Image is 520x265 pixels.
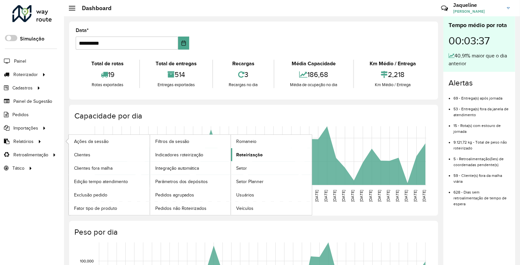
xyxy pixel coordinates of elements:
[69,162,150,175] a: Clientes fora malha
[13,138,34,145] span: Relatórios
[236,178,264,185] span: Setor Planner
[69,175,150,188] a: Edição tempo atendimento
[69,188,150,201] a: Exclusão pedido
[453,151,510,168] li: 5 - Retroalimentação(ões) de coordenadas pendente(s)
[324,190,328,202] text: [DATE]
[377,190,381,202] text: [DATE]
[155,138,190,145] span: Filtros da sessão
[178,37,189,50] button: Choose Date
[69,202,150,215] a: Fator tipo de produto
[453,168,510,184] li: 59 - Cliente(s) fora da malha viária
[236,151,263,158] span: Roteirização
[155,165,199,172] span: Integração automática
[356,68,430,82] div: 2,218
[20,35,44,43] label: Simulação
[449,30,510,52] div: 00:03:37
[150,148,231,161] a: Indicadores roteirização
[13,125,38,132] span: Importações
[231,188,312,201] a: Usuários
[14,58,26,65] span: Painel
[453,2,502,8] h3: Jaqueline
[74,151,90,158] span: Clientes
[77,68,138,82] div: 19
[315,190,319,202] text: [DATE]
[77,82,138,88] div: Rotas exportadas
[395,190,399,202] text: [DATE]
[231,175,312,188] a: Setor Planner
[231,135,312,148] a: Romaneio
[350,190,355,202] text: [DATE]
[13,71,38,78] span: Roteirizador
[74,178,128,185] span: Edição tempo atendimento
[215,82,272,88] div: Recargas no dia
[69,135,150,148] a: Ações da sessão
[453,8,502,14] span: [PERSON_NAME]
[69,148,150,161] a: Clientes
[356,60,430,68] div: Km Médio / Entrega
[453,90,510,101] li: 69 - Entrega(s) após jornada
[155,205,207,212] span: Pedidos não Roteirizados
[12,111,29,118] span: Pedidos
[356,82,430,88] div: Km Médio / Entrega
[74,205,117,212] span: Fator tipo de produto
[236,165,247,172] span: Setor
[142,68,211,82] div: 514
[74,111,432,121] h4: Capacidade por dia
[359,190,364,202] text: [DATE]
[236,138,256,145] span: Romaneio
[150,202,231,215] a: Pedidos não Roteirizados
[236,192,254,198] span: Usuários
[332,190,337,202] text: [DATE]
[386,190,390,202] text: [DATE]
[155,192,194,198] span: Pedidos agrupados
[231,162,312,175] a: Setor
[413,190,417,202] text: [DATE]
[368,190,373,202] text: [DATE]
[449,21,510,30] div: Tempo médio por rota
[453,101,510,118] li: 53 - Entrega(s) fora da janela de atendimento
[142,82,211,88] div: Entregas exportadas
[80,259,94,263] text: 100,000
[404,190,408,202] text: [DATE]
[453,118,510,134] li: 15 - Rota(s) com estouro de jornada
[276,82,352,88] div: Média de ocupação no dia
[453,134,510,151] li: 9.121,72 kg - Total de peso não roteirizado
[231,202,312,215] a: Veículos
[437,1,451,15] a: Contato Rápido
[215,68,272,82] div: 3
[74,165,113,172] span: Clientes fora malha
[12,85,33,91] span: Cadastros
[142,60,211,68] div: Total de entregas
[13,151,48,158] span: Retroalimentação
[215,60,272,68] div: Recargas
[155,151,204,158] span: Indicadores roteirização
[77,60,138,68] div: Total de rotas
[276,60,352,68] div: Média Capacidade
[449,78,510,88] h4: Alertas
[155,178,208,185] span: Parâmetros dos depósitos
[76,26,89,34] label: Data
[74,138,109,145] span: Ações da sessão
[422,190,426,202] text: [DATE]
[150,188,231,201] a: Pedidos agrupados
[74,192,107,198] span: Exclusão pedido
[150,135,231,148] a: Filtros da sessão
[13,98,52,105] span: Painel de Sugestão
[231,148,312,161] a: Roteirização
[75,5,112,12] h2: Dashboard
[150,175,231,188] a: Parâmetros dos depósitos
[276,68,352,82] div: 186,68
[449,52,510,68] div: 40,91% maior que o dia anterior
[12,165,24,172] span: Tático
[342,190,346,202] text: [DATE]
[150,162,231,175] a: Integração automática
[236,205,253,212] span: Veículos
[453,184,510,207] li: 628 - Dias sem retroalimentação de tempo de espera
[74,227,432,237] h4: Peso por dia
